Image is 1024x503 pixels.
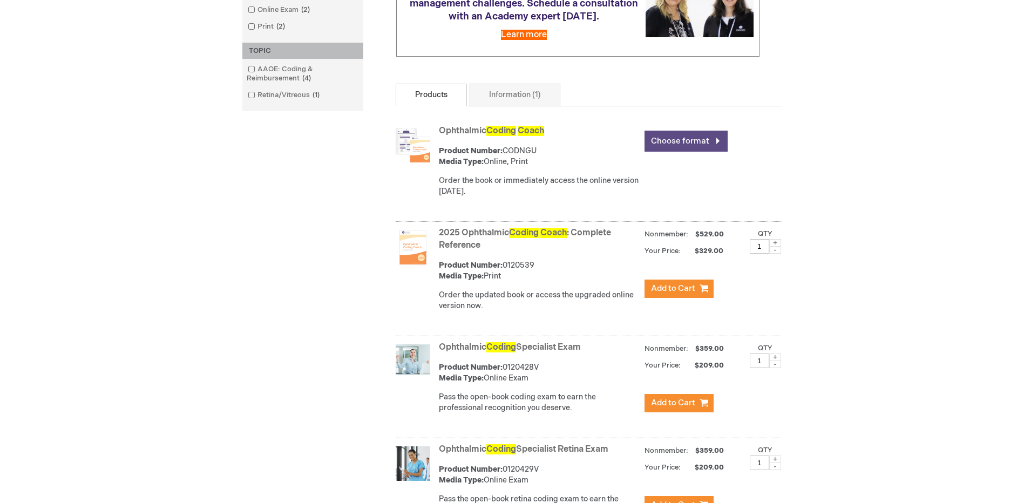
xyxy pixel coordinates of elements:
[396,84,467,106] a: Products
[694,230,725,239] span: $529.00
[245,64,361,84] a: AAOE: Coding & Reimbursement4
[682,361,725,370] span: $209.00
[651,283,695,294] span: Add to Cart
[245,90,324,100] a: Retina/Vitreous1
[439,175,639,197] div: Order the book or immediately access the online version [DATE].
[439,392,639,413] p: Pass the open-book coding exam to earn the professional recognition you deserve.
[509,228,539,238] span: Coding
[439,444,608,454] a: OphthalmicCodingSpecialist Retina Exam
[682,463,725,472] span: $209.00
[242,43,363,59] div: TOPIC
[439,228,611,250] a: 2025 OphthalmicCoding Coach: Complete Reference
[439,475,484,485] strong: Media Type:
[439,157,484,166] strong: Media Type:
[310,91,322,99] span: 1
[694,446,725,455] span: $359.00
[274,22,288,31] span: 2
[439,261,503,270] strong: Product Number:
[396,344,430,379] img: Ophthalmic Coding Specialist Exam
[439,290,639,311] div: Order the updated book or access the upgraded online version now.
[470,84,560,106] a: Information (1)
[645,342,688,356] strong: Nonmember:
[439,342,581,352] a: OphthalmicCodingSpecialist Exam
[486,126,516,136] span: Coding
[750,354,769,368] input: Qty
[758,446,772,454] label: Qty
[396,128,430,162] img: Ophthalmic Coding Coach
[245,5,314,15] a: Online Exam2
[439,271,484,281] strong: Media Type:
[758,229,772,238] label: Qty
[439,260,639,282] div: 0120539 Print
[518,126,544,136] span: Coach
[651,398,695,408] span: Add to Cart
[439,464,639,486] div: 0120429V Online Exam
[439,363,503,372] strong: Product Number:
[645,444,688,458] strong: Nonmember:
[682,247,725,255] span: $329.00
[439,362,639,384] div: 0120428V Online Exam
[645,131,728,152] a: Choose format
[758,344,772,352] label: Qty
[396,446,430,481] img: Ophthalmic Coding Specialist Retina Exam
[439,126,544,136] a: OphthalmicCoding Coach
[486,342,516,352] span: Coding
[645,394,714,412] button: Add to Cart
[439,146,639,167] div: CODNGU Online, Print
[439,465,503,474] strong: Product Number:
[645,463,681,472] strong: Your Price:
[439,373,484,383] strong: Media Type:
[439,146,503,155] strong: Product Number:
[540,228,567,238] span: Coach
[645,247,681,255] strong: Your Price:
[645,361,681,370] strong: Your Price:
[245,22,289,32] a: Print2
[299,5,313,14] span: 2
[486,444,516,454] span: Coding
[694,344,725,353] span: $359.00
[750,456,769,470] input: Qty
[645,280,714,298] button: Add to Cart
[750,239,769,254] input: Qty
[645,228,688,241] strong: Nonmember:
[396,230,430,264] img: 2025 Ophthalmic Coding Coach: Complete Reference
[300,74,314,83] span: 4
[501,30,547,40] a: Learn more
